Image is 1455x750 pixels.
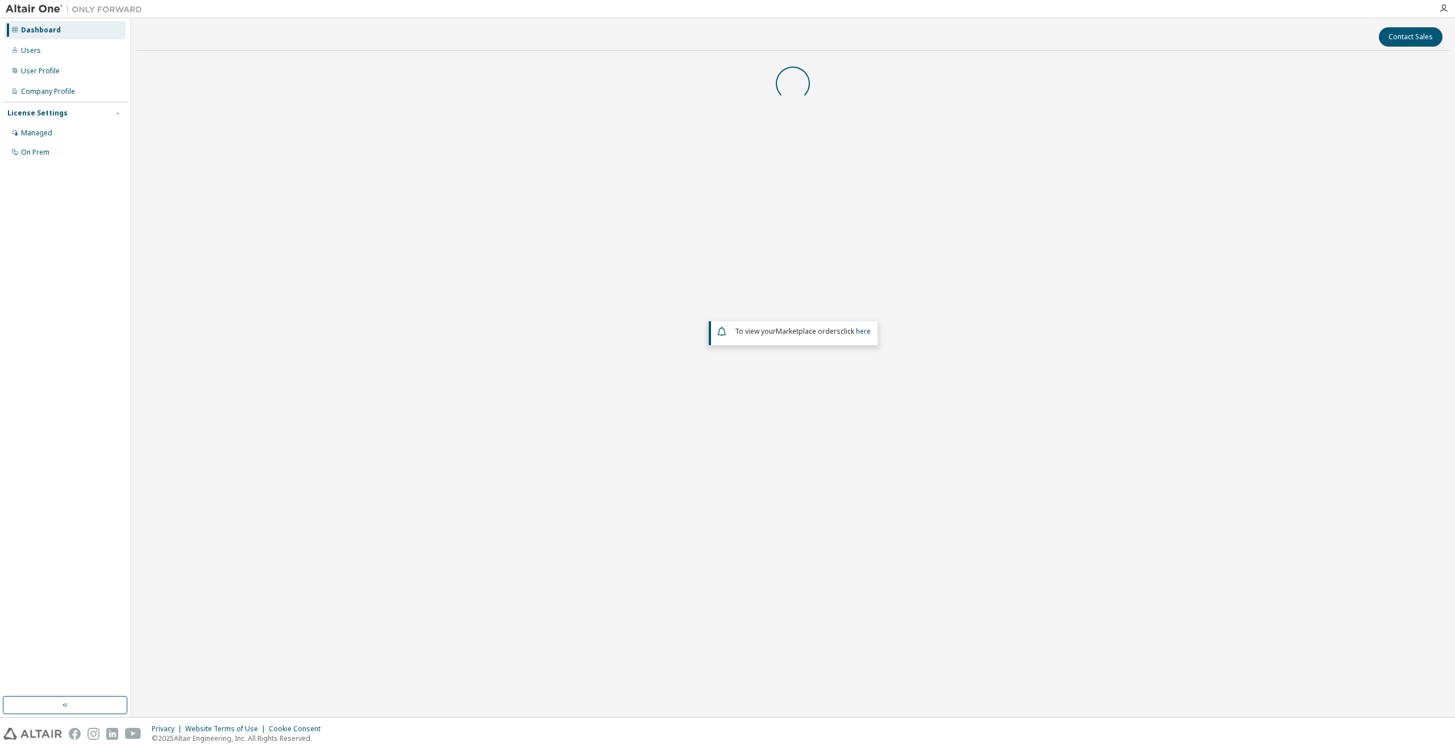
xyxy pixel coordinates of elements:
div: Users [21,46,41,55]
div: License Settings [7,109,68,118]
button: Contact Sales [1379,27,1442,47]
img: instagram.svg [88,728,99,740]
img: facebook.svg [69,728,81,740]
a: here [856,326,871,336]
div: Privacy [152,724,185,734]
div: User Profile [21,67,60,76]
div: Dashboard [21,26,61,35]
div: Company Profile [21,87,75,96]
img: altair_logo.svg [3,728,62,740]
div: Website Terms of Use [185,724,269,734]
div: Cookie Consent [269,724,327,734]
em: Marketplace orders [776,326,841,336]
p: © 2025 Altair Engineering, Inc. All Rights Reserved. [152,734,327,743]
div: Managed [21,129,52,138]
div: On Prem [21,148,49,157]
span: To view your click [735,326,871,336]
img: linkedin.svg [106,728,118,740]
img: Altair One [6,3,148,15]
img: youtube.svg [125,728,142,740]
